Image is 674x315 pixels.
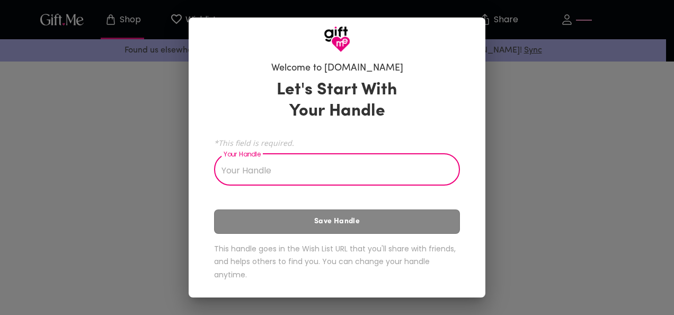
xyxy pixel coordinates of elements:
[214,156,448,186] input: Your Handle
[263,80,411,122] h3: Let's Start With Your Handle
[214,138,460,148] span: *This field is required.
[324,26,350,52] img: GiftMe Logo
[271,62,403,75] h6: Welcome to [DOMAIN_NAME]
[214,242,460,282] h6: This handle goes in the Wish List URL that you'll share with friends, and helps others to find yo...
